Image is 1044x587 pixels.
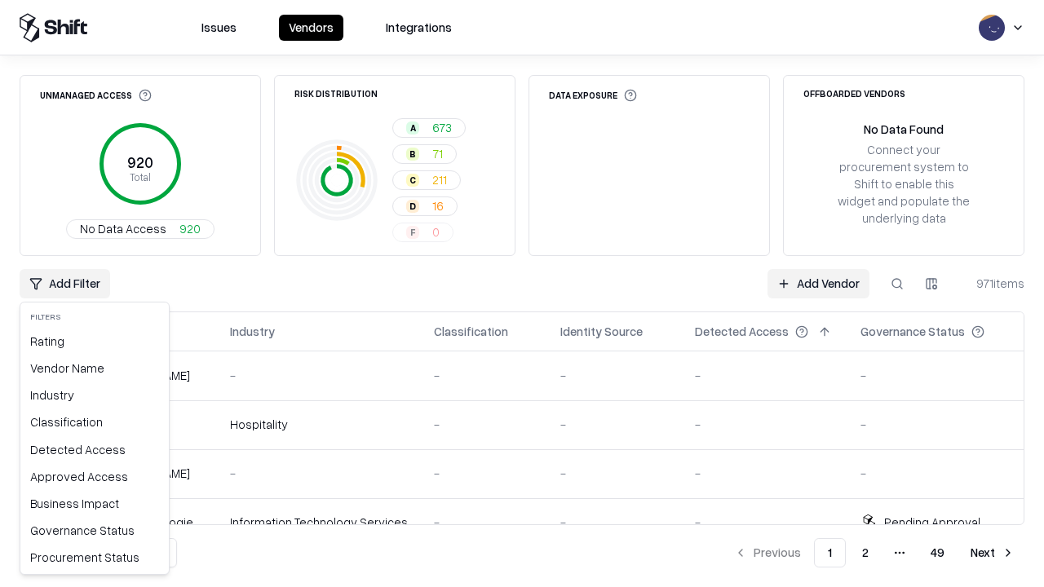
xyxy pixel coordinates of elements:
[20,302,170,575] div: Add Filter
[24,408,166,435] div: Classification
[24,436,166,463] div: Detected Access
[24,490,166,517] div: Business Impact
[24,463,166,490] div: Approved Access
[24,544,166,571] div: Procurement Status
[24,382,166,408] div: Industry
[24,306,166,328] div: Filters
[24,355,166,382] div: Vendor Name
[24,517,166,544] div: Governance Status
[24,328,166,355] div: Rating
